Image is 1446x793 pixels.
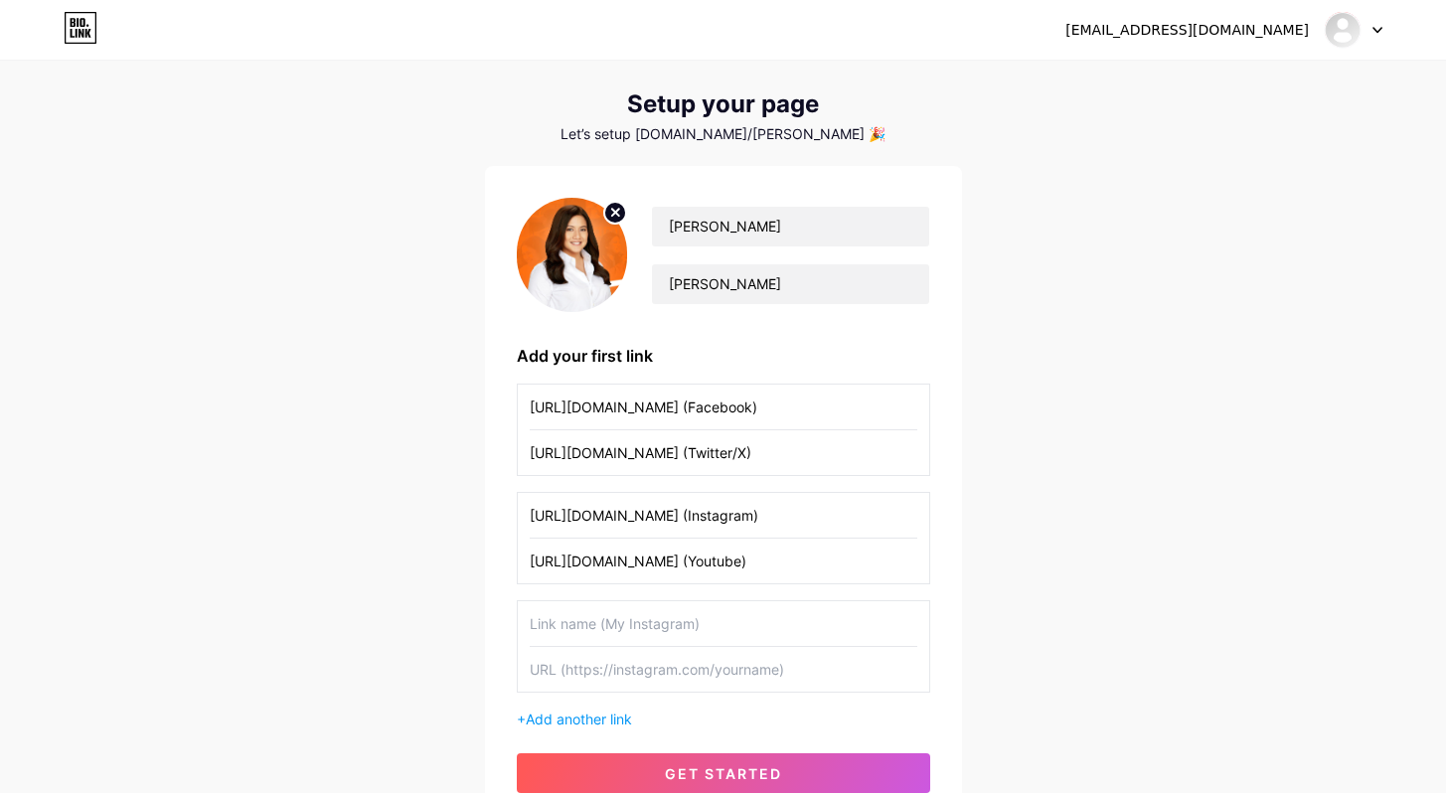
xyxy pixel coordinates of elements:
[530,430,917,475] input: URL (https://instagram.com/yourname)
[526,711,632,727] span: Add another link
[652,207,928,246] input: Your name
[665,765,782,782] span: get started
[517,753,930,793] button: get started
[530,385,917,429] input: Link name (My Instagram)
[1324,11,1362,49] img: Camille Villar
[530,601,917,646] input: Link name (My Instagram)
[652,264,928,304] input: bio
[517,344,930,368] div: Add your first link
[530,539,917,583] input: URL (https://instagram.com/yourname)
[1065,20,1309,41] div: [EMAIL_ADDRESS][DOMAIN_NAME]
[485,126,962,142] div: Let’s setup [DOMAIN_NAME]/[PERSON_NAME] 🎉
[517,198,628,312] img: profile pic
[530,493,917,538] input: Link name (My Instagram)
[485,90,962,118] div: Setup your page
[530,647,917,692] input: URL (https://instagram.com/yourname)
[517,709,930,729] div: +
